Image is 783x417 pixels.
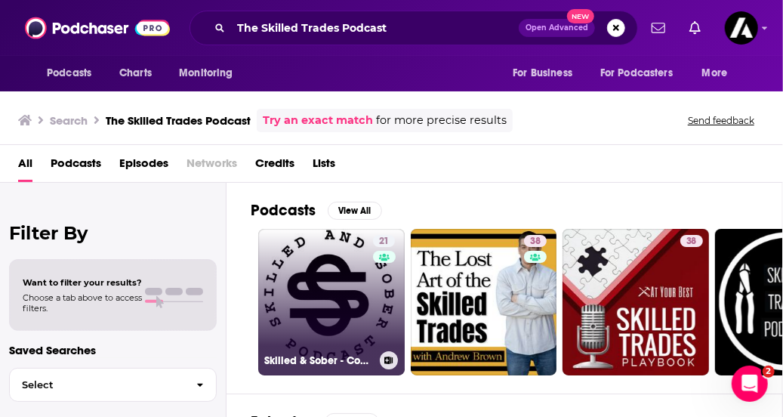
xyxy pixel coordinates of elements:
[109,59,161,88] a: Charts
[763,366,775,378] span: 2
[106,113,251,128] h3: The Skilled Trades Podcast
[179,63,233,84] span: Monitoring
[258,229,405,375] a: 21Skilled & Sober - Construction Trades Podcast
[25,14,170,42] img: Podchaser - Follow, Share and Rate Podcasts
[23,277,142,288] span: Want to filter your results?
[328,202,382,220] button: View All
[600,63,673,84] span: For Podcasters
[9,222,217,244] h2: Filter By
[646,15,671,41] a: Show notifications dropdown
[683,114,759,127] button: Send feedback
[526,24,588,32] span: Open Advanced
[683,15,707,41] a: Show notifications dropdown
[313,151,335,182] a: Lists
[379,234,389,249] span: 21
[168,59,252,88] button: open menu
[231,16,519,40] input: Search podcasts, credits, & more...
[411,229,557,375] a: 38
[9,368,217,402] button: Select
[725,11,758,45] img: User Profile
[18,151,32,182] a: All
[680,235,703,247] a: 38
[36,59,111,88] button: open menu
[686,234,697,249] span: 38
[524,235,547,247] a: 38
[567,9,594,23] span: New
[251,201,316,220] h2: Podcasts
[119,63,152,84] span: Charts
[376,112,507,129] span: for more precise results
[692,59,747,88] button: open menu
[51,151,101,182] a: Podcasts
[50,113,88,128] h3: Search
[263,112,373,129] a: Try an exact match
[732,366,768,402] iframe: Intercom live chat
[519,19,595,37] button: Open AdvancedNew
[530,234,541,249] span: 38
[119,151,168,182] a: Episodes
[513,63,572,84] span: For Business
[187,151,237,182] span: Networks
[563,229,709,375] a: 38
[725,11,758,45] button: Show profile menu
[725,11,758,45] span: Logged in as AxicomUK
[255,151,294,182] a: Credits
[47,63,91,84] span: Podcasts
[251,201,382,220] a: PodcastsView All
[190,11,638,45] div: Search podcasts, credits, & more...
[702,63,728,84] span: More
[264,354,374,367] h3: Skilled & Sober - Construction Trades Podcast
[23,292,142,314] span: Choose a tab above to access filters.
[590,59,695,88] button: open menu
[502,59,591,88] button: open menu
[9,343,217,357] p: Saved Searches
[10,380,184,390] span: Select
[373,235,395,247] a: 21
